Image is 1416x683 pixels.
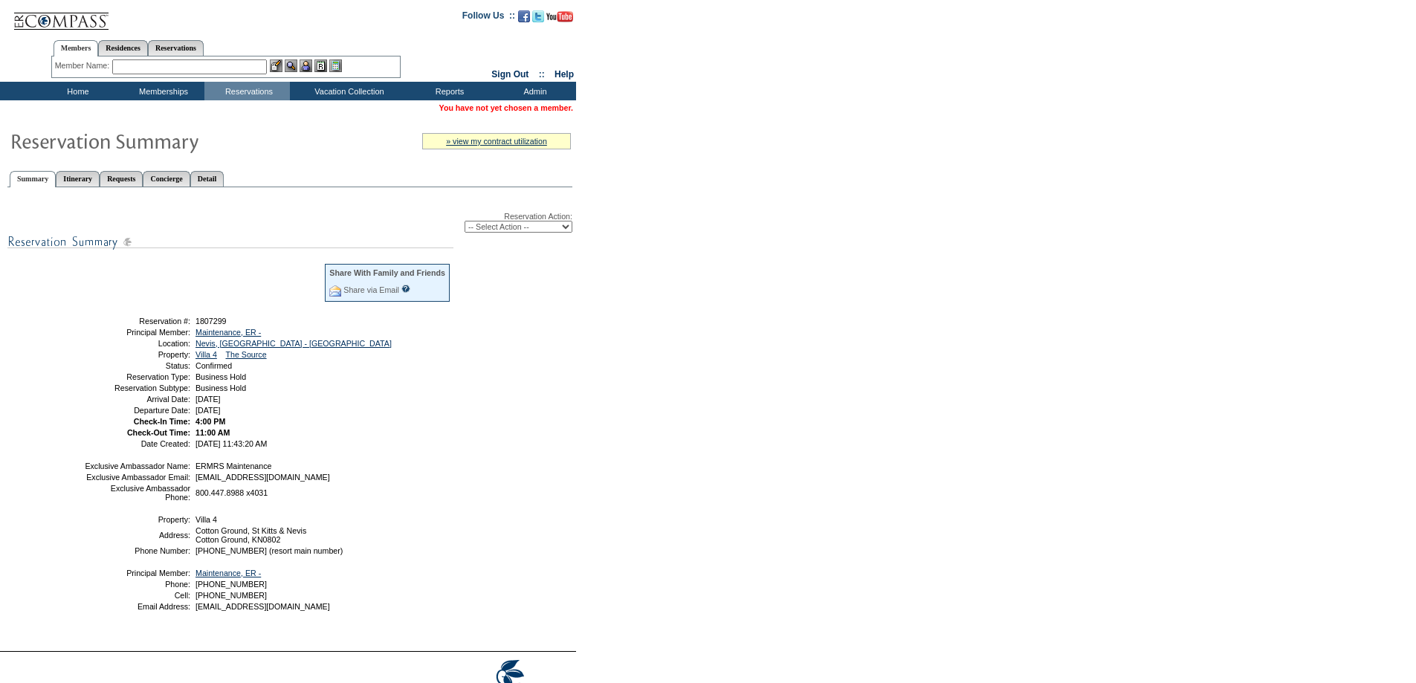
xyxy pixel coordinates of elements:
span: 4:00 PM [195,417,225,426]
span: Cotton Ground, St Kitts & Nevis Cotton Ground, KN0802 [195,526,306,544]
a: Follow us on Twitter [532,15,544,24]
div: Share With Family and Friends [329,268,445,277]
td: Exclusive Ambassador Name: [84,462,190,470]
img: Reservaton Summary [10,126,307,155]
span: Confirmed [195,361,232,370]
span: [DATE] [195,395,221,404]
a: Maintenance, ER - [195,328,261,337]
span: [DATE] [195,406,221,415]
td: Date Created: [84,439,190,448]
a: The Source [226,350,267,359]
img: b_calculator.gif [329,59,342,72]
img: Reservations [314,59,327,72]
span: You have not yet chosen a member. [439,103,573,112]
a: Itinerary [56,171,100,187]
span: [PHONE_NUMBER] [195,591,267,600]
td: Principal Member: [84,569,190,577]
td: Vacation Collection [290,82,405,100]
span: 11:00 AM [195,428,230,437]
a: Sign Out [491,69,528,80]
img: View [285,59,297,72]
td: Arrival Date: [84,395,190,404]
span: [EMAIL_ADDRESS][DOMAIN_NAME] [195,473,330,482]
span: Business Hold [195,383,246,392]
img: Subscribe to our YouTube Channel [546,11,573,22]
a: Members [54,40,99,56]
span: 800.447.8988 x4031 [195,488,268,497]
td: Status: [84,361,190,370]
span: ERMRS Maintenance [195,462,271,470]
td: Exclusive Ambassador Email: [84,473,190,482]
td: Address: [84,526,190,544]
img: subTtlResSummary.gif [7,233,453,251]
td: Reservation #: [84,317,190,326]
span: Business Hold [195,372,246,381]
a: Maintenance, ER - [195,569,261,577]
td: Reservation Type: [84,372,190,381]
a: Detail [190,171,224,187]
td: Departure Date: [84,406,190,415]
span: [PHONE_NUMBER] (resort main number) [195,546,343,555]
a: Nevis, [GEOGRAPHIC_DATA] - [GEOGRAPHIC_DATA] [195,339,392,348]
img: Impersonate [300,59,312,72]
span: [PHONE_NUMBER] [195,580,267,589]
a: » view my contract utilization [446,137,547,146]
td: Reservation Subtype: [84,383,190,392]
a: Become our fan on Facebook [518,15,530,24]
input: What is this? [401,285,410,293]
td: Location: [84,339,190,348]
td: Property: [84,515,190,524]
td: Exclusive Ambassador Phone: [84,484,190,502]
strong: Check-In Time: [134,417,190,426]
img: Become our fan on Facebook [518,10,530,22]
span: [DATE] 11:43:20 AM [195,439,267,448]
td: Email Address: [84,602,190,611]
td: Follow Us :: [462,9,515,27]
td: Principal Member: [84,328,190,337]
img: Follow us on Twitter [532,10,544,22]
a: Requests [100,171,143,187]
span: [EMAIL_ADDRESS][DOMAIN_NAME] [195,602,330,611]
td: Cell: [84,591,190,600]
div: Member Name: [55,59,112,72]
td: Phone Number: [84,546,190,555]
td: Reports [405,82,491,100]
a: Villa 4 [195,350,217,359]
td: Memberships [119,82,204,100]
a: Subscribe to our YouTube Channel [546,15,573,24]
a: Summary [10,171,56,187]
td: Home [33,82,119,100]
td: Admin [491,82,576,100]
a: Share via Email [343,285,399,294]
a: Reservations [148,40,204,56]
span: Villa 4 [195,515,217,524]
td: Reservations [204,82,290,100]
td: Phone: [84,580,190,589]
a: Help [555,69,574,80]
span: :: [539,69,545,80]
strong: Check-Out Time: [127,428,190,437]
a: Residences [98,40,148,56]
a: Concierge [143,171,190,187]
span: 1807299 [195,317,227,326]
td: Property: [84,350,190,359]
div: Reservation Action: [7,212,572,233]
img: b_edit.gif [270,59,282,72]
